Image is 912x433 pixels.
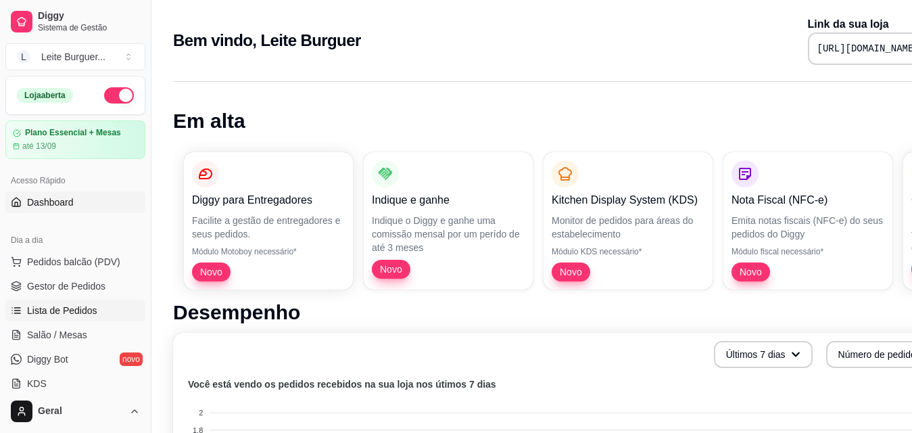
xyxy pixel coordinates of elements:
div: Leite Burguer ... [41,50,105,64]
p: Nota Fiscal (NFC-e) [731,192,884,208]
p: Indique e ganhe [372,192,525,208]
button: Select a team [5,43,145,70]
h2: Bem vindo, Leite Burguer [173,30,361,51]
span: Dashboard [27,196,74,209]
div: Dia a dia [5,229,145,251]
p: Módulo fiscal necessário* [731,246,884,257]
a: Diggy Botnovo [5,348,145,370]
article: Plano Essencial + Mesas [25,128,121,138]
p: Emita notas fiscais (NFC-e) do seus pedidos do Diggy [731,214,884,241]
a: Plano Essencial + Mesasaté 13/09 [5,120,145,159]
p: Módulo Motoboy necessário* [192,246,345,257]
span: L [17,50,30,64]
p: Monitor de pedidos para áreas do estabelecimento [552,214,704,241]
tspan: 2 [199,409,203,417]
a: Salão / Mesas [5,324,145,346]
button: Últimos 7 dias [714,341,813,368]
p: Facilite a gestão de entregadores e seus pedidos. [192,214,345,241]
span: Diggy [38,10,140,22]
span: KDS [27,377,47,390]
span: Novo [195,265,228,279]
text: Você está vendo os pedidos recebidos na sua loja nos útimos 7 dias [188,379,496,390]
button: Pedidos balcão (PDV) [5,251,145,273]
button: Kitchen Display System (KDS)Monitor de pedidos para áreas do estabelecimentoMódulo KDS necessário... [544,152,713,290]
span: Novo [554,265,587,279]
span: Lista de Pedidos [27,304,97,317]
span: Geral [38,405,124,417]
span: Novo [734,265,767,279]
article: até 13/09 [22,141,56,152]
a: KDS [5,373,145,394]
button: Diggy para EntregadoresFacilite a gestão de entregadores e seus pedidos.Módulo Motoboy necessário... [184,152,353,290]
button: Geral [5,395,145,428]
span: Sistema de Gestão [38,22,140,33]
a: Dashboard [5,191,145,213]
a: DiggySistema de Gestão [5,5,145,38]
button: Alterar Status [104,87,134,104]
p: Indique o Diggy e ganhe uma comissão mensal por um perído de até 3 meses [372,214,525,254]
span: Novo [375,263,408,276]
p: Diggy para Entregadores [192,192,345,208]
p: Módulo KDS necessário* [552,246,704,257]
div: Acesso Rápido [5,170,145,191]
span: Pedidos balcão (PDV) [27,255,120,269]
p: Kitchen Display System (KDS) [552,192,704,208]
button: Nota Fiscal (NFC-e)Emita notas fiscais (NFC-e) do seus pedidos do DiggyMódulo fiscal necessário*Novo [723,152,892,290]
span: Diggy Bot [27,352,68,366]
div: Loja aberta [17,88,73,103]
a: Lista de Pedidos [5,300,145,321]
span: Salão / Mesas [27,328,87,342]
span: Gestor de Pedidos [27,279,105,293]
button: Indique e ganheIndique o Diggy e ganhe uma comissão mensal por um perído de até 3 mesesNovo [364,152,533,290]
a: Gestor de Pedidos [5,275,145,297]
